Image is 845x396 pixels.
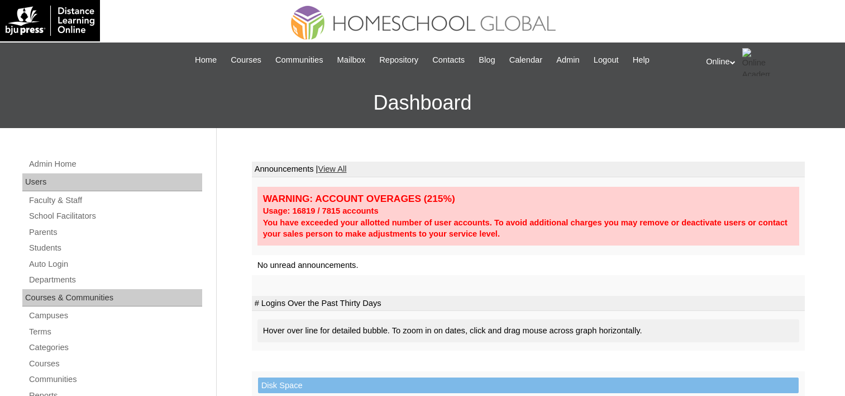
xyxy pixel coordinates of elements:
[22,289,202,307] div: Courses & Communities
[627,54,655,67] a: Help
[28,257,202,271] a: Auto Login
[318,164,346,173] a: View All
[594,54,619,67] span: Logout
[6,6,94,36] img: logo-white.png
[263,192,794,205] div: WARNING: ACCOUNT OVERAGES (215%)
[374,54,424,67] a: Repository
[28,373,202,386] a: Communities
[479,54,495,67] span: Blog
[337,54,366,67] span: Mailbox
[427,54,470,67] a: Contacts
[28,157,202,171] a: Admin Home
[231,54,261,67] span: Courses
[28,309,202,323] a: Campuses
[742,48,770,76] img: Online Academy
[588,54,624,67] a: Logout
[6,78,839,128] h3: Dashboard
[225,54,267,67] a: Courses
[257,319,799,342] div: Hover over line for detailed bubble. To zoom in on dates, click and drag mouse across graph horiz...
[275,54,323,67] span: Communities
[28,341,202,355] a: Categories
[509,54,542,67] span: Calendar
[28,209,202,223] a: School Facilitators
[258,378,799,394] td: Disk Space
[706,48,834,76] div: Online
[195,54,217,67] span: Home
[189,54,222,67] a: Home
[22,173,202,191] div: Users
[252,255,805,276] td: No unread announcements.
[28,357,202,371] a: Courses
[28,241,202,255] a: Students
[263,206,379,215] strong: Usage: 16819 / 7815 accounts
[252,296,805,312] td: # Logins Over the Past Thirty Days
[332,54,371,67] a: Mailbox
[473,54,500,67] a: Blog
[252,162,805,177] td: Announcements |
[270,54,329,67] a: Communities
[432,54,465,67] span: Contacts
[28,225,202,239] a: Parents
[28,325,202,339] a: Terms
[551,54,585,67] a: Admin
[28,273,202,287] a: Departments
[379,54,418,67] span: Repository
[556,54,580,67] span: Admin
[28,194,202,208] a: Faculty & Staff
[263,217,794,240] div: You have exceeded your allotted number of user accounts. To avoid additional charges you may remo...
[633,54,650,67] span: Help
[504,54,548,67] a: Calendar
